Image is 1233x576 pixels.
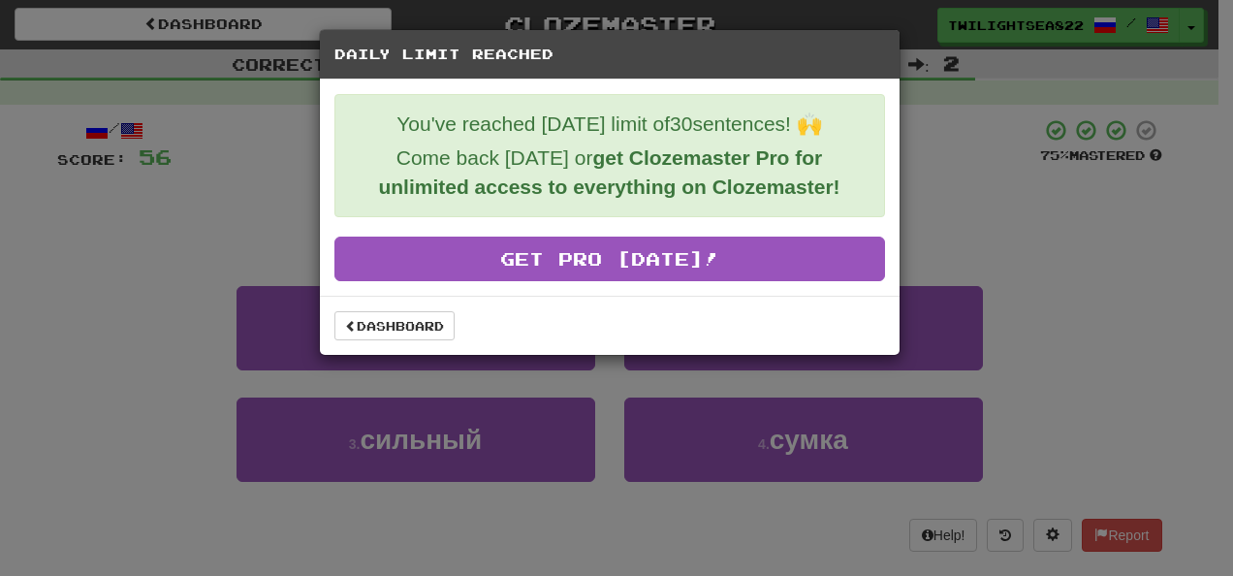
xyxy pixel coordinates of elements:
p: You've reached [DATE] limit of 30 sentences! 🙌 [350,110,869,139]
a: Dashboard [334,311,455,340]
h5: Daily Limit Reached [334,45,885,64]
strong: get Clozemaster Pro for unlimited access to everything on Clozemaster! [378,146,839,198]
a: Get Pro [DATE]! [334,237,885,281]
p: Come back [DATE] or [350,144,869,202]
